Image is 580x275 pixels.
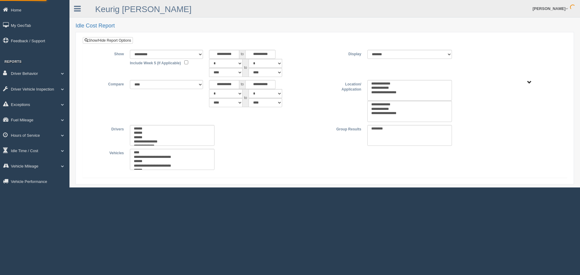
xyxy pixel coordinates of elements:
label: Display [325,50,364,57]
label: Include Week 5 (If Applicable) [130,59,181,66]
label: Location/ Application [325,80,364,92]
a: Show/Hide Report Options [83,37,133,44]
label: Group Results [325,125,364,132]
span: to [243,59,249,77]
label: Drivers [87,125,127,132]
a: Keurig [PERSON_NAME] [95,5,192,14]
h2: Idle Cost Report [76,23,574,29]
label: Vehicles [87,149,127,156]
label: Compare [87,80,127,87]
span: to [239,50,245,59]
span: to [239,80,245,89]
span: to [243,89,249,107]
label: Show [87,50,127,57]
